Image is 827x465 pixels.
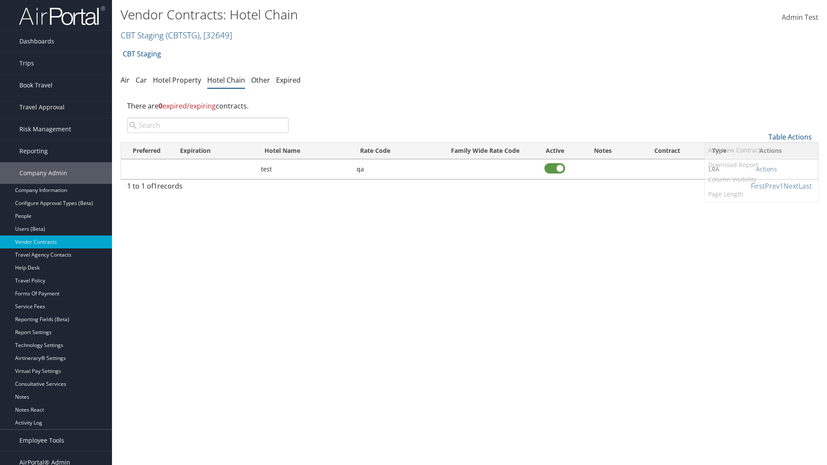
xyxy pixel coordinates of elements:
img: airportal-logo.png [19,6,105,26]
a: Download Report [705,158,818,172]
span: Trips [19,53,34,74]
a: Add New Contract [705,143,818,158]
span: Dashboards [19,31,54,52]
span: Book Travel [19,74,53,96]
span: Reporting [19,140,48,162]
span: Risk Management [19,118,71,140]
span: Company Admin [19,162,67,184]
a: Column Visibility [705,172,818,187]
span: Travel Approval [19,96,65,118]
span: Employee Tools [19,430,64,451]
a: Page Length [705,187,818,201]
